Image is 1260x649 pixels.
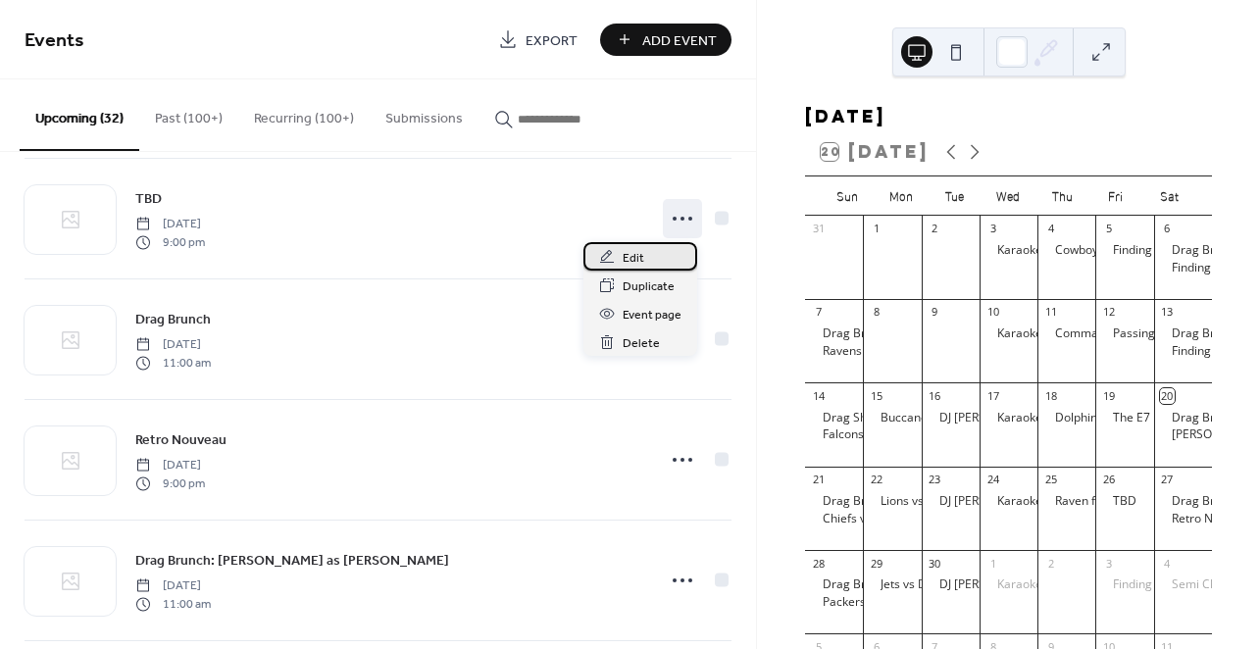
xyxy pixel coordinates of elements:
[1160,556,1175,571] div: 4
[805,325,863,342] div: Drag Brunch
[985,222,1000,236] div: 3
[980,325,1037,342] div: Karaoke feat. DJ Ed
[238,79,370,149] button: Recurring (100+)
[811,305,826,320] div: 7
[135,308,211,330] a: Drag Brunch
[623,276,675,297] span: Duplicate
[869,473,883,487] div: 22
[1113,493,1136,510] div: TBD
[869,305,883,320] div: 8
[1037,410,1095,426] div: Dolphins vs Bills
[805,511,863,527] div: Chiefs vs Giants
[25,22,84,60] span: Events
[1037,493,1095,510] div: Raven from RuPaul's Drag Race
[997,576,1168,593] div: Karaoke w/ DJ [PERSON_NAME]
[623,305,681,325] span: Event page
[922,410,980,426] div: DJ Brian Kadir
[982,176,1035,216] div: Wed
[869,388,883,403] div: 15
[1055,410,1143,426] div: Dolphins vs Bills
[1154,242,1212,259] div: Drag Brunch
[805,576,863,593] div: Drag Brunch: Jade Jolie as Taylor Swift
[881,410,1002,426] div: Buccaneers vs Texans
[805,493,863,510] div: Drag Brunch
[805,594,863,611] div: Packers vs Cowboys
[1154,343,1212,360] div: Finding Friday
[1172,493,1241,510] div: Drag Brunch
[881,576,966,593] div: Jets vs Dolphins
[1101,556,1116,571] div: 3
[980,493,1037,510] div: Karaoke feat. DJ Ed
[1101,305,1116,320] div: 12
[135,577,211,595] span: [DATE]
[805,410,863,426] div: Drag Show
[1154,576,1212,593] div: Semi Charmed
[811,388,826,403] div: 14
[1154,260,1212,276] div: Finding Friday
[1113,325,1212,342] div: Passing Strangers
[1055,242,1158,259] div: Cowboys vs Eagles
[135,430,227,451] span: Retro Nouveau
[600,24,731,56] a: Add Event
[997,325,1101,342] div: Karaoke feat. DJ Ed
[823,426,920,443] div: Falcons vs Vikings
[1172,242,1241,259] div: Drag Brunch
[939,410,1046,426] div: DJ [PERSON_NAME]
[1101,388,1116,403] div: 19
[1043,388,1058,403] div: 18
[863,493,921,510] div: Lions vs Ravens
[1154,426,1212,443] div: Chandler & The Bings
[985,388,1000,403] div: 17
[1101,473,1116,487] div: 26
[1113,242,1193,259] div: Finding [DATE]
[1095,410,1153,426] div: The E7 Band
[1095,493,1153,510] div: TBD
[135,474,205,492] span: 9:00 pm
[939,576,1046,593] div: DJ [PERSON_NAME]
[875,176,929,216] div: Mon
[1172,410,1241,426] div: Drag Brunch
[980,410,1037,426] div: Karaoke feat. DJ Ed
[623,248,644,269] span: Edit
[1172,343,1252,360] div: Finding [DATE]
[135,189,162,210] span: TBD
[642,30,717,51] span: Add Event
[985,305,1000,320] div: 10
[135,187,162,210] a: TBD
[997,242,1101,259] div: Karaoke feat. DJ Ed
[928,556,942,571] div: 30
[526,30,578,51] span: Export
[1055,325,1190,342] div: Commanders vs Packers
[1113,576,1193,593] div: Finding [DATE]
[928,176,982,216] div: Tue
[823,594,932,611] div: Packers vs Cowboys
[1154,325,1212,342] div: Drag Brunch
[985,473,1000,487] div: 24
[135,216,205,233] span: [DATE]
[823,343,902,360] div: Ravens vs Bills
[821,176,875,216] div: Sun
[939,493,1046,510] div: DJ [PERSON_NAME]
[135,457,205,474] span: [DATE]
[1043,556,1058,571] div: 2
[811,222,826,236] div: 31
[997,493,1101,510] div: Karaoke feat. DJ Ed
[928,222,942,236] div: 2
[139,79,238,149] button: Past (100+)
[135,354,211,372] span: 11:00 am
[1035,176,1089,216] div: Thu
[1037,325,1095,342] div: Commanders vs Packers
[863,410,921,426] div: Buccaneers vs Texans
[1101,222,1116,236] div: 5
[1037,242,1095,259] div: Cowboys vs Eagles
[135,428,227,451] a: Retro Nouveau
[823,410,882,426] div: Drag Show
[805,343,863,360] div: Ravens vs Bills
[1043,473,1058,487] div: 25
[1160,305,1175,320] div: 13
[928,388,942,403] div: 16
[135,551,449,572] span: Drag Brunch: [PERSON_NAME] as [PERSON_NAME]
[1160,473,1175,487] div: 27
[1043,305,1058,320] div: 11
[922,493,980,510] div: DJ Brian Kadir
